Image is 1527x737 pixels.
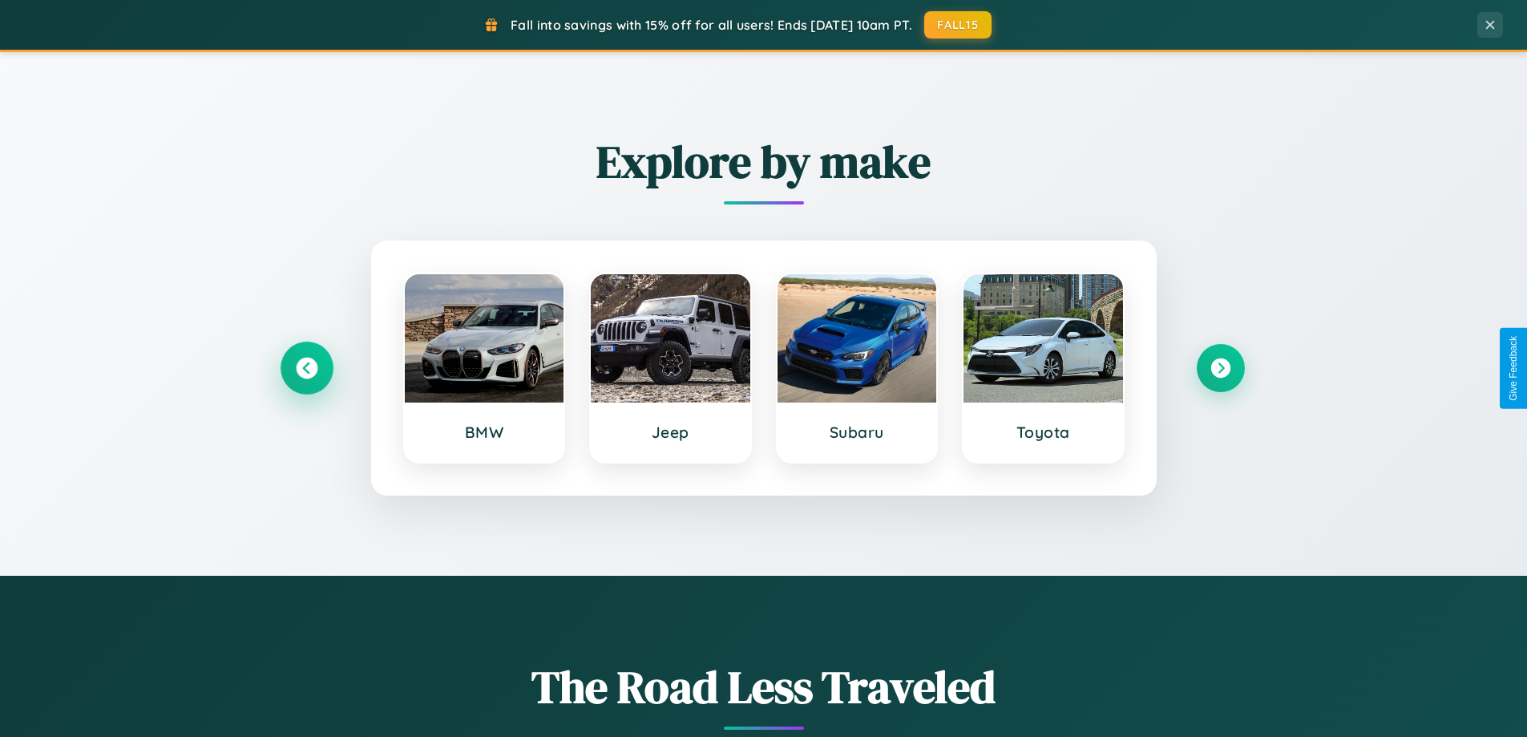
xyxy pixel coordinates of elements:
[980,423,1107,442] h3: Toyota
[421,423,548,442] h3: BMW
[607,423,734,442] h3: Jeep
[283,656,1245,718] h1: The Road Less Traveled
[511,17,912,33] span: Fall into savings with 15% off for all users! Ends [DATE] 10am PT.
[1508,336,1519,401] div: Give Feedback
[794,423,921,442] h3: Subaru
[283,131,1245,192] h2: Explore by make
[924,11,992,38] button: FALL15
